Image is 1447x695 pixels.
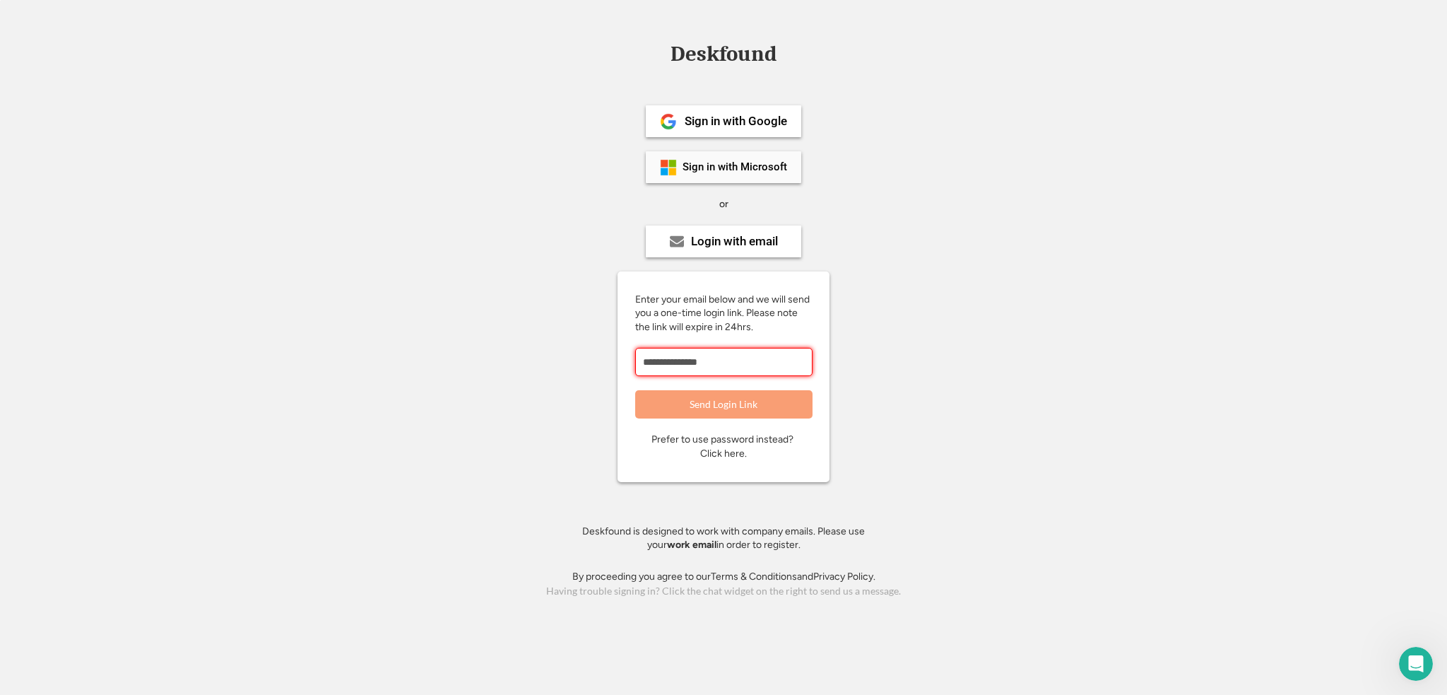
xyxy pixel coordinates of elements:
[691,235,778,247] div: Login with email
[565,525,882,552] div: Deskfound is designed to work with company emails. Please use your in order to register.
[683,162,787,173] div: Sign in with Microsoft
[711,571,797,583] a: Terms & Conditions
[685,115,787,127] div: Sign in with Google
[651,433,796,460] div: Prefer to use password instead? Click here.
[663,43,784,65] div: Deskfound
[660,159,677,176] img: ms-symbollockup_mssymbol_19.png
[667,539,716,551] strong: work email
[635,390,813,419] button: Send Login Link
[813,571,875,583] a: Privacy Policy.
[572,570,875,584] div: By proceeding you agree to our and
[660,113,677,130] img: 1024px-Google__G__Logo.svg.png
[1399,647,1433,681] iframe: Intercom live chat
[635,293,812,334] div: Enter your email below and we will send you a one-time login link. Please note the link will expi...
[719,197,728,211] div: or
